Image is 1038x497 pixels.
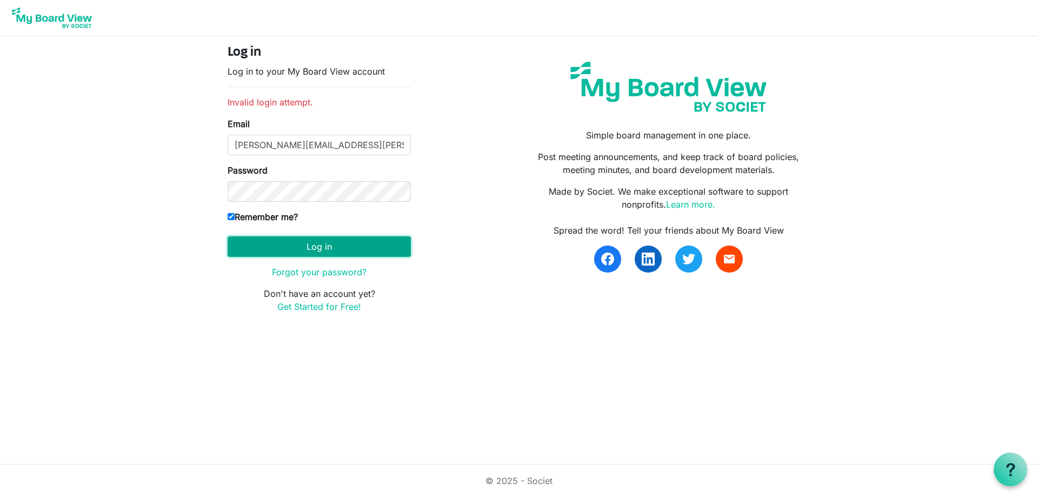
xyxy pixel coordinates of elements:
div: Spread the word! Tell your friends about My Board View [527,224,810,237]
p: Simple board management in one place. [527,129,810,142]
a: Learn more. [666,199,715,210]
button: Log in [228,236,411,257]
h4: Log in [228,45,411,61]
input: Remember me? [228,213,235,220]
img: facebook.svg [601,253,614,266]
li: Invalid login attempt. [228,96,411,109]
p: Don't have an account yet? [228,287,411,313]
img: twitter.svg [682,253,695,266]
p: Log in to your My Board View account [228,65,411,78]
img: My Board View Logo [9,4,95,31]
p: Post meeting announcements, and keep track of board policies, meeting minutes, and board developm... [527,150,810,176]
a: Get Started for Free! [277,301,361,312]
label: Password [228,164,268,177]
img: linkedin.svg [642,253,655,266]
label: Email [228,117,250,130]
a: email [716,246,743,273]
a: © 2025 - Societ [485,475,553,486]
img: my-board-view-societ.svg [562,54,775,120]
p: Made by Societ. We make exceptional software to support nonprofits. [527,185,810,211]
a: Forgot your password? [272,267,367,277]
span: email [723,253,736,266]
label: Remember me? [228,210,298,223]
